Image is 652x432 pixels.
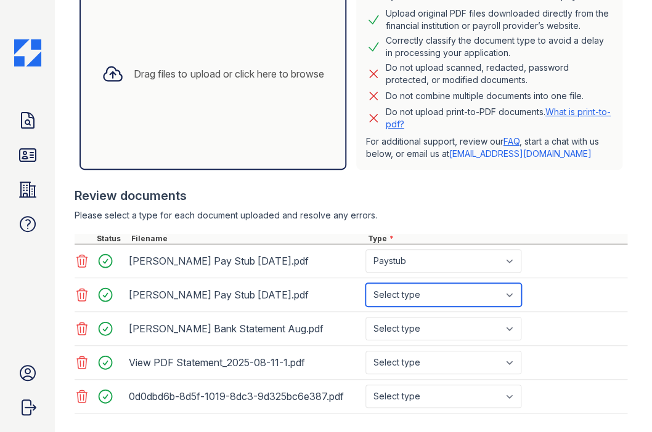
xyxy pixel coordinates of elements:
div: [PERSON_NAME] Pay Stub [DATE].pdf [129,251,361,271]
div: Review documents [75,187,627,204]
div: Upload original PDF files downloaded directly from the financial institution or payroll provider’... [386,7,613,32]
p: Do not upload print-to-PDF documents. [386,106,613,130]
a: [EMAIL_ADDRESS][DOMAIN_NAME] [449,148,592,159]
div: Status [94,234,129,244]
div: Do not upload scanned, redacted, password protected, or modified documents. [386,62,613,86]
div: 0d0dbd6b-8d5f-1019-8dc3-9d325bc6e387.pdf [129,386,361,406]
img: CE_Icon_Blue-c292c112584629df590d857e76928e9f676e5b41ef8f769ba2f05ee15b207248.png [14,39,41,66]
div: [PERSON_NAME] Bank Statement Aug.pdf [129,319,361,338]
div: Filename [129,234,365,244]
div: Drag files to upload or click here to browse [134,66,324,81]
div: Type [365,234,627,244]
div: Correctly classify the document type to avoid a delay in processing your application. [386,34,613,59]
div: Please select a type for each document uploaded and resolve any errors. [75,209,627,222]
div: View PDF Statement_2025-08-11-1.pdf [129,353,361,372]
div: Do not combine multiple documents into one file. [386,89,584,103]
div: [PERSON_NAME] Pay Stub [DATE].pdf [129,285,361,305]
a: FAQ [503,136,520,146]
p: For additional support, review our , start a chat with us below, or email us at [366,135,613,160]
